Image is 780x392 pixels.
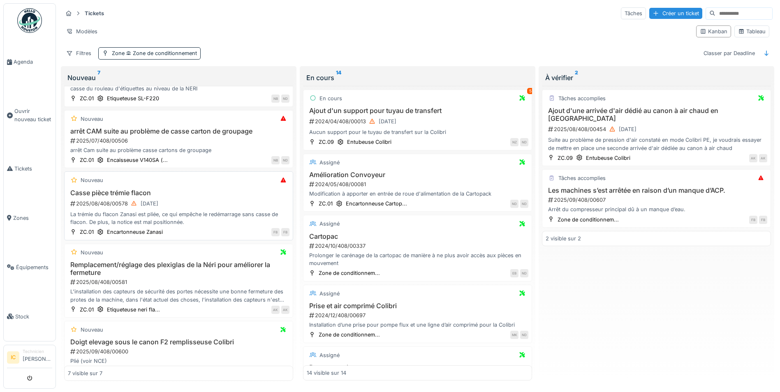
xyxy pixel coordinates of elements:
div: La trémie du flacon Zanasi est pliée, ce qui empêche le redémarrage sans casse de flacon. De plus... [68,210,289,226]
div: Créer un ticket [649,8,702,19]
h3: Cartopac [307,233,528,240]
div: Suite au problème de pression d'air constaté en mode Colibri PE, je voudrais essayer de mettre en... [546,136,767,152]
div: ND [520,269,528,277]
a: Stock [4,292,56,341]
div: Tâches [621,7,646,19]
h3: Amélioration Convoyeur [307,171,528,179]
div: AK [271,306,280,314]
div: FB [759,216,767,224]
div: Encartonneuse Cartop... [346,200,407,208]
div: ND [520,331,528,339]
strong: Tickets [81,9,107,17]
sup: 7 [97,73,100,83]
li: [PERSON_NAME] [23,348,52,366]
div: 2025/08/408/00578 [69,198,289,209]
span: Tickets [14,165,52,173]
div: FB [281,228,289,236]
a: IC Technicien[PERSON_NAME] [7,348,52,368]
div: En cours [319,95,342,102]
h3: Prise et air comprimé Colibri [307,302,528,310]
div: 2 visible sur 2 [546,235,581,242]
div: 2025/07/408/00506 [69,137,289,145]
span: Zones [13,214,52,222]
div: arrêt Cam suite au problème casse cartons de groupage [68,146,289,154]
div: Entubeuse Colibri [586,154,630,162]
span: Zone de conditionnement [125,50,197,56]
span: Agenda [14,58,52,66]
div: Modèles [62,25,101,37]
div: Etiqueteuse neri fla... [107,306,160,314]
div: ZC.01 [80,306,94,314]
div: AK [749,154,757,162]
div: Nouveau [67,73,290,83]
div: ND [281,156,289,164]
div: ZC.09 [558,154,573,162]
div: ZC.09 [319,138,334,146]
div: AK [759,154,767,162]
div: ZC.01 [80,156,94,164]
span: Équipements [16,263,52,271]
h3: Descente tube [307,364,528,371]
div: 2024/10/408/00337 [308,242,528,250]
div: Zone [112,49,197,57]
div: 14 visible sur 14 [307,369,346,377]
div: 2025/08/408/00454 [547,124,767,134]
div: [DATE] [619,125,636,133]
div: Filtres [62,47,95,59]
div: AK [281,306,289,314]
div: NB [271,95,280,103]
div: ZC.01 [319,200,333,208]
div: Plié (voir NCE) [68,357,289,365]
div: Assigné [319,220,340,228]
div: [DATE] [379,118,396,125]
div: ND [281,95,289,103]
div: Classer par Deadline [700,47,759,59]
sup: 2 [575,73,578,83]
div: 5 [527,88,534,94]
a: Agenda [4,37,56,87]
li: IC [7,351,19,364]
div: NZ [510,138,518,146]
h3: Remplacement/réglage des plexiglas de la Néri pour améliorer la fermeture [68,261,289,277]
div: FB [271,228,280,236]
img: Badge_color-CXgf-gQk.svg [17,8,42,33]
div: Arrêt du compresseur principal dû à un manque d’eau. [546,205,767,213]
div: Kanban [700,28,727,35]
div: Zone de conditionnem... [319,331,380,339]
div: Prolonger le carénage de la cartopac de manière à ne plus avoir accès aux pièces en mouvement [307,251,528,267]
a: Équipements [4,242,56,292]
div: 2025/08/408/00581 [69,278,289,286]
div: En cours [306,73,529,83]
div: Technicien [23,348,52,355]
div: EB [510,269,518,277]
a: Tickets [4,144,56,193]
span: Stock [15,313,52,321]
div: Assigné [319,290,340,297]
div: À vérifier [545,73,768,83]
div: Nouveau [81,249,103,256]
h3: Ajout d'un support pour tuyau de transfert [307,107,528,115]
a: Zones [4,193,56,242]
div: ZC.01 [80,228,94,236]
sup: 14 [336,73,341,83]
div: Assigné [319,159,340,166]
div: Tâches accomplies [558,174,606,182]
div: 2024/04/408/00013 [308,116,528,127]
div: casse du rouleau d'étiquettes au niveau de la NERI [68,85,289,92]
div: Nouveau [81,115,103,123]
div: Modification à apporter en entrée de roue d'alimentation de la Cartopack [307,190,528,198]
h3: Ajout d'une arrivée d'air dédié au canon à air chaud en [GEOGRAPHIC_DATA] [546,107,767,122]
div: Encartonneuse Zanasi [107,228,163,236]
div: Installation d’une prise pour pompe flux et une ligne d’air comprimé pour la Colibri [307,321,528,329]
div: ND [520,200,528,208]
div: FB [749,216,757,224]
div: 2025/09/408/00600 [69,348,289,355]
div: Tableau [738,28,766,35]
div: Zone de conditionnem... [319,269,380,277]
h3: arrêt CAM suite au problème de casse carton de groupage [68,127,289,135]
div: Tâches accomplies [558,95,606,102]
div: Encaisseuse V140SA (... [107,156,168,164]
div: 7 visible sur 7 [68,369,102,377]
div: ZC.01 [80,95,94,102]
h3: Casse pièce trémie flacon [68,189,289,197]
